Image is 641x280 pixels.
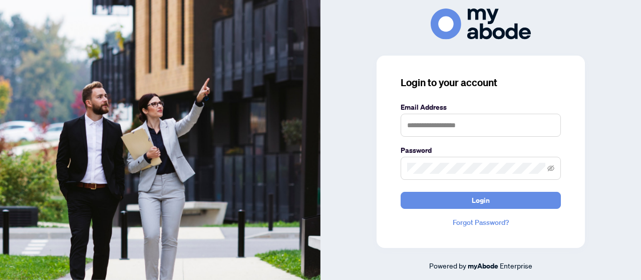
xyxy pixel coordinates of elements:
span: Powered by [429,261,466,270]
span: Enterprise [500,261,532,270]
h3: Login to your account [401,76,561,90]
a: Forgot Password? [401,217,561,228]
button: Login [401,192,561,209]
label: Password [401,145,561,156]
img: ma-logo [431,9,531,39]
label: Email Address [401,102,561,113]
span: Login [472,192,490,208]
span: eye-invisible [547,165,554,172]
a: myAbode [468,260,498,271]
